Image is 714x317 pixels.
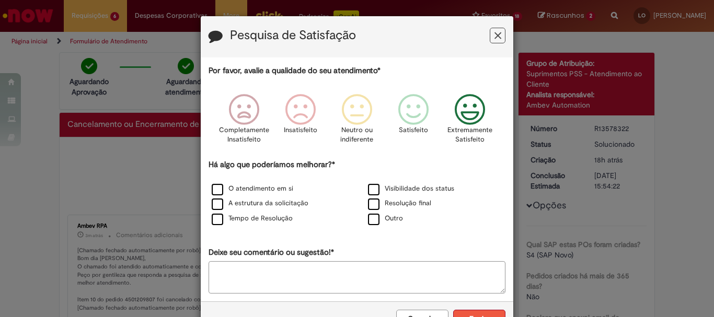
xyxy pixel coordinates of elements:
[330,86,384,158] div: Neutro ou indiferente
[209,159,505,227] div: Há algo que poderíamos melhorar?*
[230,29,356,42] label: Pesquisa de Satisfação
[447,125,492,145] p: Extremamente Satisfeito
[387,86,440,158] div: Satisfeito
[399,125,428,135] p: Satisfeito
[368,184,454,194] label: Visibilidade dos status
[212,184,293,194] label: O atendimento em si
[209,247,334,258] label: Deixe seu comentário ou sugestão!*
[212,214,293,224] label: Tempo de Resolução
[368,214,403,224] label: Outro
[284,125,317,135] p: Insatisfeito
[274,86,327,158] div: Insatisfeito
[219,125,269,145] p: Completamente Insatisfeito
[443,86,497,158] div: Extremamente Satisfeito
[368,198,431,208] label: Resolução final
[338,125,376,145] p: Neutro ou indiferente
[212,198,308,208] label: A estrutura da solicitação
[209,65,381,76] label: Por favor, avalie a qualidade do seu atendimento*
[217,86,270,158] div: Completamente Insatisfeito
